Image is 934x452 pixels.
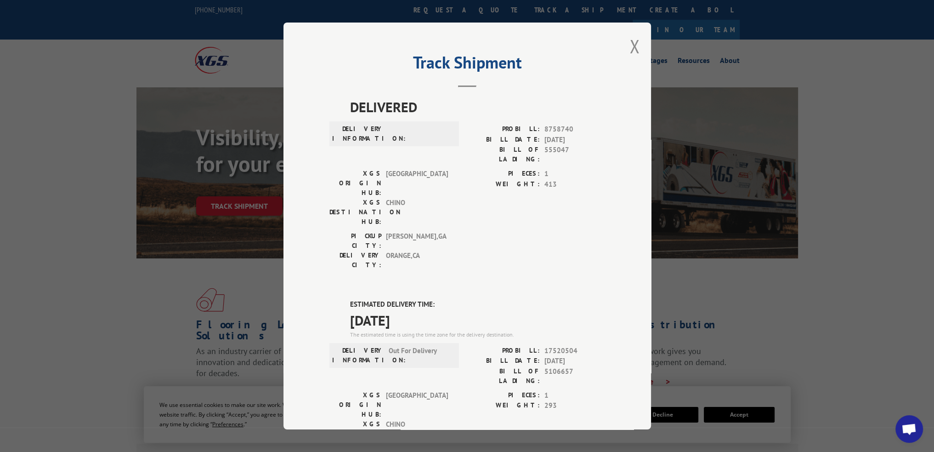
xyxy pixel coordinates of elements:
span: [DATE] [544,356,605,366]
label: XGS ORIGIN HUB: [329,390,381,419]
div: The estimated time is using the time zone for the delivery destination. [350,331,605,339]
label: WEIGHT: [467,179,540,190]
span: DELIVERED [350,97,605,117]
label: DELIVERY CITY: [329,251,381,270]
span: 1 [544,169,605,179]
span: 555047 [544,145,605,164]
span: 413 [544,179,605,190]
span: 17520504 [544,346,605,356]
a: Open chat [895,415,923,443]
label: XGS DESTINATION HUB: [329,198,381,227]
label: WEIGHT: [467,401,540,411]
label: BILL DATE: [467,135,540,145]
label: ESTIMATED DELIVERY TIME: [350,299,605,310]
span: [PERSON_NAME] , GA [386,231,448,251]
button: Close modal [629,34,640,58]
span: ORANGE , CA [386,251,448,270]
label: DELIVERY INFORMATION: [332,346,384,365]
label: DELIVERY INFORMATION: [332,124,384,143]
label: BILL DATE: [467,356,540,366]
label: BILL OF LADING: [467,366,540,386]
span: 293 [544,401,605,411]
span: [GEOGRAPHIC_DATA] [386,169,448,198]
label: XGS ORIGIN HUB: [329,169,381,198]
label: PIECES: [467,169,540,179]
span: Out For Delivery [389,346,451,365]
span: CHINO [386,198,448,227]
span: [DATE] [544,135,605,145]
span: 1 [544,390,605,401]
span: CHINO [386,419,448,448]
label: PICKUP CITY: [329,231,381,251]
span: 5106657 [544,366,605,386]
span: [DATE] [350,310,605,331]
h2: Track Shipment [329,56,605,74]
label: PIECES: [467,390,540,401]
span: 8758740 [544,124,605,135]
span: [GEOGRAPHIC_DATA] [386,390,448,419]
label: PROBILL: [467,346,540,356]
label: BILL OF LADING: [467,145,540,164]
label: XGS DESTINATION HUB: [329,419,381,448]
label: PROBILL: [467,124,540,135]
